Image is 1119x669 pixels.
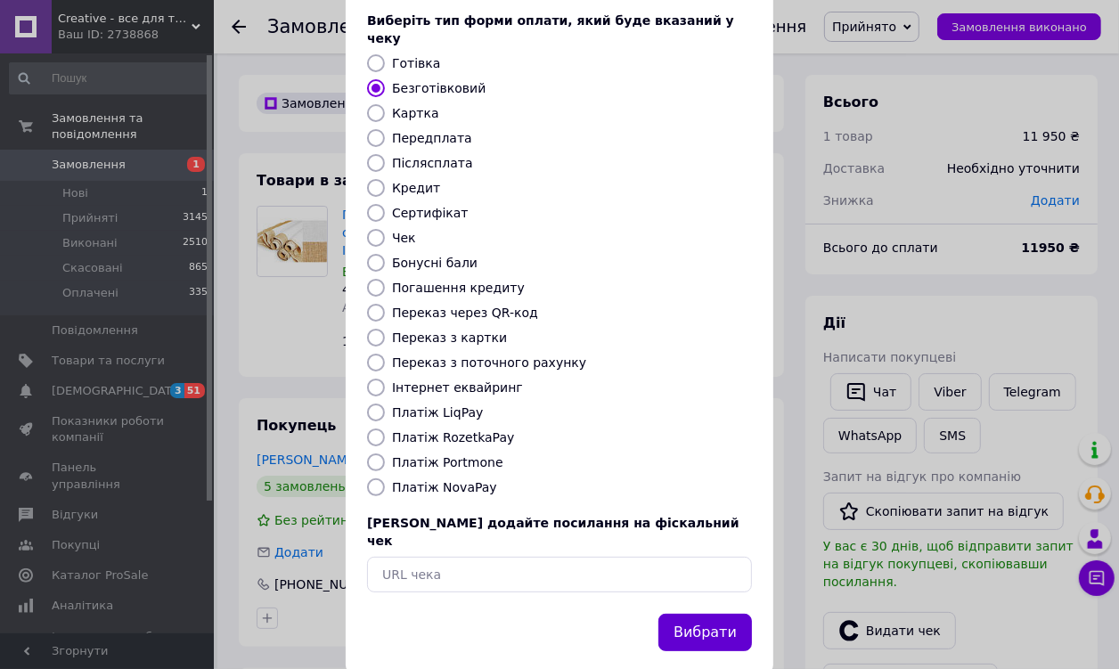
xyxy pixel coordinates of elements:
[367,557,752,592] input: URL чека
[392,181,440,195] label: Кредит
[392,355,586,370] label: Переказ з поточного рахунку
[392,156,473,170] label: Післясплата
[392,106,439,120] label: Картка
[392,131,472,145] label: Передплата
[392,56,440,70] label: Готівка
[392,380,523,395] label: Інтернет еквайринг
[392,430,514,445] label: Платіж RozetkaPay
[392,81,486,95] label: Безготівковий
[658,614,752,652] button: Вибрати
[392,231,416,245] label: Чек
[367,516,739,548] span: [PERSON_NAME] додайте посилання на фіскальний чек
[392,455,503,469] label: Платіж Portmone
[392,405,483,420] label: Платіж LiqPay
[392,306,538,320] label: Переказ через QR-код
[392,330,507,345] label: Переказ з картки
[392,256,478,270] label: Бонусні бали
[367,13,734,45] span: Виберіть тип форми оплати, який буде вказаний у чеку
[392,281,525,295] label: Погашення кредиту
[392,206,469,220] label: Сертифікат
[392,480,497,494] label: Платіж NovaPay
